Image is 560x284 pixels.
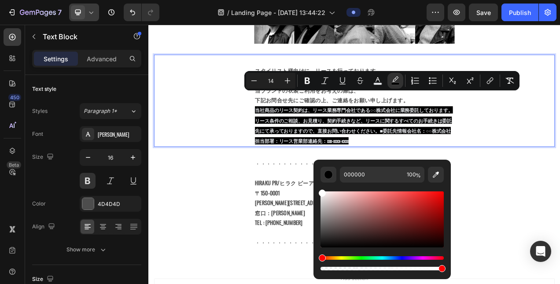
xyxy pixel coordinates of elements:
input: E.g FFFFFF [340,167,403,183]
div: Show more [66,245,107,254]
button: Paragraph 1* [80,103,141,119]
strong: 窓口：[PERSON_NAME] [136,236,201,247]
span: Paragraph 1* [84,107,117,115]
p: Advanced [87,54,117,64]
button: Show more [32,242,141,258]
div: [PERSON_NAME] [98,131,139,138]
iframe: Design area [148,25,560,284]
button: 7 [4,4,66,21]
strong: HIRAKU PR/ヒラク ピーアール [136,198,226,208]
strong: 〒150-0001 [136,210,169,221]
span: % [416,171,421,180]
div: Font [32,130,43,138]
div: Hue [321,256,444,260]
p: Text Block [43,31,118,42]
div: 450 [8,94,21,101]
strong: TEL : [PHONE_NUMBER] [136,248,198,259]
button: Save [469,4,498,21]
div: Color [32,200,46,208]
p: 7 [58,7,62,18]
div: 4D4D4D [98,200,139,208]
div: Open Intercom Messenger [530,241,551,262]
div: Styles [32,107,48,115]
div: Publish [509,8,531,17]
button: Publish [501,4,538,21]
span: Save [476,9,491,16]
strong: [PERSON_NAME][STREET_ADDRESS][PERSON_NAME][PERSON_NAME] [136,223,317,234]
span: Landing Page - [DATE] 13:44:22 [231,8,325,17]
div: Text style [32,85,56,93]
p: ・・・・・・・・・・・・・・・・・・ [136,172,392,197]
span: / [227,8,229,17]
div: Size [32,151,55,163]
p: Settings [44,54,68,64]
div: Undo/Redo [124,4,159,21]
div: Editor contextual toolbar [244,71,519,90]
div: Beta [7,161,21,168]
div: Align [32,221,57,233]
